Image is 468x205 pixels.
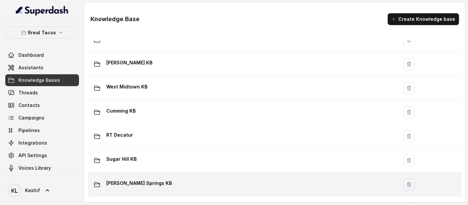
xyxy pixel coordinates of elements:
[18,115,44,121] span: Campaigns
[5,74,79,86] a: Knowledge Bases
[18,140,47,146] span: Integrations
[18,52,44,58] span: Dashboard
[18,89,38,96] span: Threads
[106,154,137,164] p: Sugar Hill KB
[5,49,79,61] a: Dashboard
[5,62,79,74] a: Assistants
[388,13,459,25] button: Create Knowledge base
[18,64,43,71] span: Assistants
[91,14,140,24] h1: Knowledge Base
[5,137,79,149] a: Integrations
[5,27,79,39] button: Rreal Tacos
[5,87,79,99] a: Threads
[106,178,172,188] p: [PERSON_NAME] Springs KB
[25,187,40,194] span: Kashif
[106,130,133,140] p: RT Decatur
[5,181,79,200] a: Kashif
[5,162,79,174] a: Voices Library
[5,112,79,124] a: Campaigns
[106,106,136,116] p: Cumming KB
[5,124,79,136] a: Pipelines
[16,5,69,16] img: light.svg
[18,127,40,134] span: Pipelines
[18,102,40,109] span: Contacts
[18,165,51,171] span: Voices Library
[18,77,60,84] span: Knowledge Bases
[11,187,18,194] text: KL
[106,57,152,68] p: [PERSON_NAME] KB
[5,150,79,161] a: API Settings
[106,82,147,92] p: West Midtown KB
[28,29,56,37] p: Rreal Tacos
[5,99,79,111] a: Contacts
[18,152,47,159] span: API Settings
